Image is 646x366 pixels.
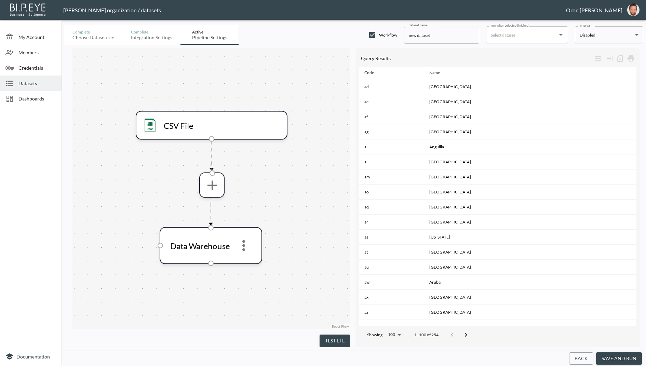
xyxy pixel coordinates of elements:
th: ba [359,320,424,335]
th: Albania [424,154,636,170]
th: Antarctica [424,200,636,215]
th: aw [359,275,424,290]
p: CSV File [164,120,193,130]
div: Disabled [580,31,632,39]
span: Members [18,49,56,56]
th: Aland Islands [424,290,636,305]
th: Angola [424,185,636,200]
span: Code [364,69,383,77]
th: ar [359,215,424,230]
label: interval [580,23,591,28]
button: more [233,234,255,256]
div: Wrap text [593,53,604,64]
div: Data Warehouse [167,240,233,250]
div: Toggle table layout between fixed and auto (default: auto) [604,53,615,64]
th: au [359,260,424,275]
div: Name [429,69,440,77]
th: ae [359,94,424,109]
div: Code [364,69,374,77]
th: Austria [424,245,636,260]
th: az [359,305,424,320]
a: React Flow attribution [332,324,349,328]
button: Test ETL [320,335,350,347]
div: Oron [PERSON_NAME] [566,7,622,13]
a: Documentation [5,352,56,361]
label: dataset name [409,23,427,27]
p: Showing [367,332,382,338]
img: bipeye-logo [9,2,48,17]
th: Andorra [424,79,636,94]
th: ad [359,79,424,94]
th: ax [359,290,424,305]
div: Choose datasource [72,35,114,41]
div: [PERSON_NAME] organization / datasets [63,7,566,13]
div: Pipeline settings [192,35,227,41]
th: aq [359,200,424,215]
button: Back [569,352,593,365]
th: Afghanistan [424,109,636,124]
th: Bosnia and Herzegovina [424,320,636,335]
th: as [359,230,424,245]
p: 1–100 of 254 [414,332,439,338]
button: Go to next page [459,328,473,342]
div: Complete [131,29,172,35]
img: csv icon [143,118,157,132]
div: Query Results [361,55,593,61]
span: Dashboards [18,95,56,102]
th: ao [359,185,424,200]
th: Azerbaijan [424,305,636,320]
button: oron@bipeye.com [622,2,644,18]
div: 100 [385,330,403,339]
th: at [359,245,424,260]
span: My Account [18,33,56,41]
button: save and run [596,352,642,365]
th: American Samoa [424,230,636,245]
div: Number of rows selected for download: 254 [615,53,625,64]
span: Datasets [18,80,56,87]
th: ai [359,139,424,154]
input: Select dataset [489,29,555,40]
div: Active [192,29,227,35]
th: Armenia [424,170,636,185]
th: af [359,109,424,124]
button: Open [556,30,566,40]
div: Print [625,53,636,64]
th: Antigua and Barbuda [424,124,636,139]
button: more [201,174,223,196]
span: Credentials [18,64,56,71]
th: am [359,170,424,185]
span: Name [429,69,449,77]
img: f7df4f0b1e237398fe25aedd0497c453 [627,4,640,16]
th: United Arab Emirates [424,94,636,109]
span: Documentation [16,354,50,360]
th: al [359,154,424,170]
th: Aruba [424,275,636,290]
th: ag [359,124,424,139]
span: Workflow [379,32,397,38]
th: Anguilla [424,139,636,154]
th: Argentina [424,215,636,230]
label: run when selected finished [491,23,528,28]
div: Complete [72,29,114,35]
div: Integration settings [131,35,172,41]
th: Australia [424,260,636,275]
